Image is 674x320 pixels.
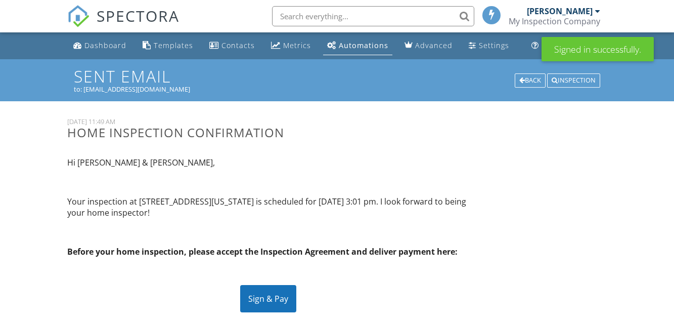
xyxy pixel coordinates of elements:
a: Dashboard [69,36,130,55]
div: My Inspection Company [509,16,600,26]
div: [DATE] 11:49 AM [67,117,469,126]
div: Inspection [547,73,600,88]
div: Dashboard [84,41,126,50]
span: SPECTORA [97,5,179,26]
a: Contacts [205,36,259,55]
div: Templates [154,41,193,50]
img: The Best Home Inspection Software - Spectora [67,5,89,27]
div: Metrics [283,41,311,50]
div: Back [515,73,546,88]
h1: Sent Email [74,67,600,85]
div: Advanced [415,41,453,50]
a: Support Center [527,36,605,55]
div: [PERSON_NAME] [527,6,593,16]
div: Sign & Pay [240,285,296,312]
p: Hi [PERSON_NAME] & [PERSON_NAME], [67,157,469,168]
a: Metrics [267,36,315,55]
div: to: [EMAIL_ADDRESS][DOMAIN_NAME] [74,85,600,93]
a: Templates [139,36,197,55]
p: Your inspection at [STREET_ADDRESS][US_STATE] is scheduled for [DATE] 3:01 pm. I look forward to ... [67,196,469,219]
h3: Home Inspection Confirmation [67,126,469,139]
div: Signed in successfully. [542,37,654,61]
a: Automations (Basic) [323,36,392,55]
div: Automations [339,41,388,50]
div: Settings [479,41,509,50]
a: SPECTORA [67,14,179,35]
a: Back [515,75,547,84]
input: Search everything... [272,6,474,26]
a: Sign & Pay [240,293,296,304]
a: Settings [465,36,513,55]
div: Contacts [221,41,255,50]
a: Inspection [547,75,600,84]
a: Advanced [400,36,457,55]
strong: Before your home inspection, please accept the Inspection Agreement and deliver payment here: [67,246,458,257]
